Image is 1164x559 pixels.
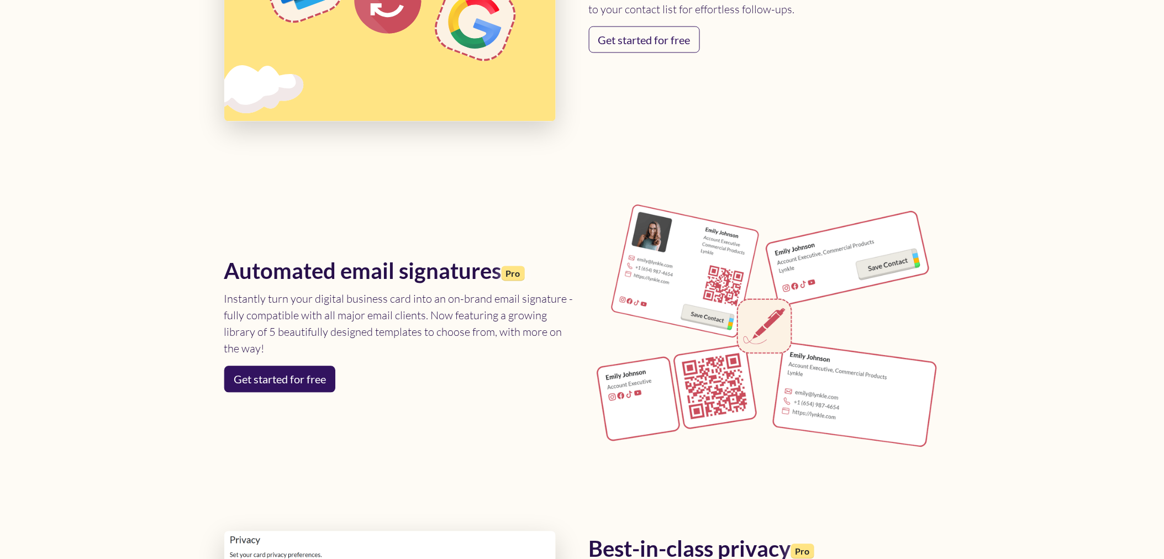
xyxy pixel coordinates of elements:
[502,266,525,281] small: Pro
[589,201,940,452] img: Automated email signatures
[224,260,576,282] h2: Automated email signatures
[224,291,576,357] p: Instantly turn your digital business card into an on-brand email signature - fully compatible wit...
[791,544,814,559] small: Pro
[589,27,700,53] a: Get started for free
[224,366,335,393] a: Get started for free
